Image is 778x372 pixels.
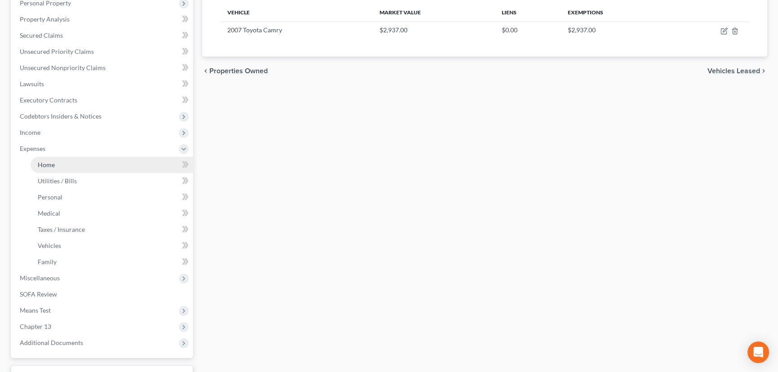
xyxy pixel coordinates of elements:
[20,290,57,298] span: SOFA Review
[495,22,561,39] td: $0.00
[20,128,40,136] span: Income
[13,92,193,108] a: Executory Contracts
[13,11,193,27] a: Property Analysis
[20,64,106,71] span: Unsecured Nonpriority Claims
[13,27,193,44] a: Secured Claims
[20,31,63,39] span: Secured Claims
[13,286,193,302] a: SOFA Review
[31,205,193,221] a: Medical
[372,22,495,39] td: $2,937.00
[20,145,45,152] span: Expenses
[13,60,193,76] a: Unsecured Nonpriority Claims
[760,67,767,75] i: chevron_right
[31,173,193,189] a: Utilities / Bills
[31,157,193,173] a: Home
[20,112,102,120] span: Codebtors Insiders & Notices
[31,254,193,270] a: Family
[20,15,70,23] span: Property Analysis
[13,76,193,92] a: Lawsuits
[561,22,670,39] td: $2,937.00
[38,177,77,185] span: Utilities / Bills
[20,274,60,282] span: Miscellaneous
[20,306,51,314] span: Means Test
[20,48,94,55] span: Unsecured Priority Claims
[747,341,769,363] div: Open Intercom Messenger
[707,67,767,75] button: Vehicles Leased chevron_right
[38,161,55,168] span: Home
[495,4,561,22] th: Liens
[202,67,209,75] i: chevron_left
[38,193,62,201] span: Personal
[220,4,372,22] th: Vehicle
[38,242,61,249] span: Vehicles
[202,67,268,75] button: chevron_left Properties Owned
[20,323,51,330] span: Chapter 13
[38,258,57,266] span: Family
[372,4,495,22] th: Market Value
[209,67,268,75] span: Properties Owned
[31,238,193,254] a: Vehicles
[31,221,193,238] a: Taxes / Insurance
[13,44,193,60] a: Unsecured Priority Claims
[38,209,60,217] span: Medical
[220,22,372,39] td: 2007 Toyota Camry
[31,189,193,205] a: Personal
[20,96,77,104] span: Executory Contracts
[707,67,760,75] span: Vehicles Leased
[38,226,85,233] span: Taxes / Insurance
[561,4,670,22] th: Exemptions
[20,339,83,346] span: Additional Documents
[20,80,44,88] span: Lawsuits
